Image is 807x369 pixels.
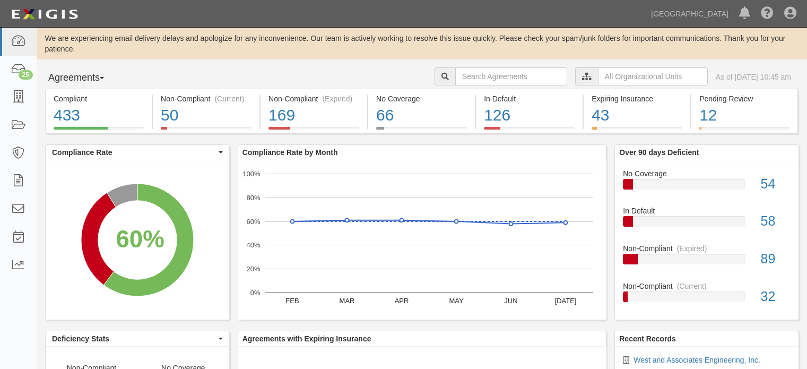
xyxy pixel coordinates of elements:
text: MAR [339,297,354,305]
a: Expiring Insurance43 [584,127,690,135]
svg: A chart. [238,160,606,320]
div: (Expired) [677,243,707,254]
div: 12 [699,104,789,127]
div: In Default [615,205,799,216]
a: [GEOGRAPHIC_DATA] [646,3,734,24]
text: APR [394,297,409,305]
text: MAY [449,297,464,305]
text: 0% [250,289,260,297]
div: 43 [592,104,682,127]
div: (Current) [214,93,244,104]
div: 50 [161,104,251,127]
div: (Current) [677,281,707,291]
div: Expiring Insurance [592,93,682,104]
div: 25 [19,70,33,80]
div: Non-Compliant (Expired) [268,93,359,104]
b: Recent Records [619,334,676,343]
a: Pending Review12 [691,127,798,135]
input: Search Agreements [455,67,567,85]
div: Pending Review [699,93,789,104]
a: Non-Compliant(Current)50 [153,127,259,135]
a: Non-Compliant(Expired)169 [261,127,367,135]
b: Agreements with Expiring Insurance [242,334,371,343]
div: In Default [484,93,575,104]
div: (Expired) [322,93,352,104]
a: Compliant433 [45,127,152,135]
div: 89 [753,250,799,269]
div: 169 [268,104,359,127]
a: West and Associates Engineering, Inc. [634,356,760,364]
button: Compliance Rate [46,145,229,160]
b: Compliance Rate by Month [242,148,338,157]
div: 58 [753,212,799,231]
div: 54 [753,175,799,194]
text: 80% [246,194,260,202]
span: Compliance Rate [52,147,216,158]
a: Non-Compliant(Expired)89 [623,243,791,281]
text: 60% [246,217,260,225]
div: 126 [484,104,575,127]
div: Non-Compliant (Current) [161,93,251,104]
div: As of [DATE] 10:45 am [716,72,791,82]
div: Non-Compliant [615,281,799,291]
div: 60% [116,222,164,256]
div: No Coverage [615,168,799,179]
a: No Coverage54 [623,168,791,206]
a: Non-Compliant(Current)32 [623,281,791,311]
a: No Coverage66 [368,127,475,135]
div: Compliant [54,93,144,104]
img: logo-5460c22ac91f19d4615b14bd174203de0afe785f0fc80cf4dbbc73dc1793850b.png [8,5,81,24]
div: Non-Compliant [615,243,799,254]
b: Over 90 days Deficient [619,148,699,157]
div: No Coverage [376,93,467,104]
text: 100% [242,170,261,178]
div: 32 [753,287,799,306]
text: 40% [246,241,260,249]
text: 20% [246,265,260,273]
svg: A chart. [46,160,229,320]
input: All Organizational Units [598,67,708,85]
button: Agreements [45,67,125,89]
span: Deficiency Stats [52,333,216,344]
div: 66 [376,104,467,127]
button: Deficiency Stats [46,331,229,346]
text: FEB [285,297,299,305]
a: In Default126 [476,127,583,135]
div: We are experiencing email delivery delays and apologize for any inconvenience. Our team is active... [37,33,807,54]
text: [DATE] [554,297,576,305]
div: 433 [54,104,144,127]
i: Help Center - Complianz [761,7,774,20]
text: JUN [504,297,517,305]
a: In Default58 [623,205,791,243]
